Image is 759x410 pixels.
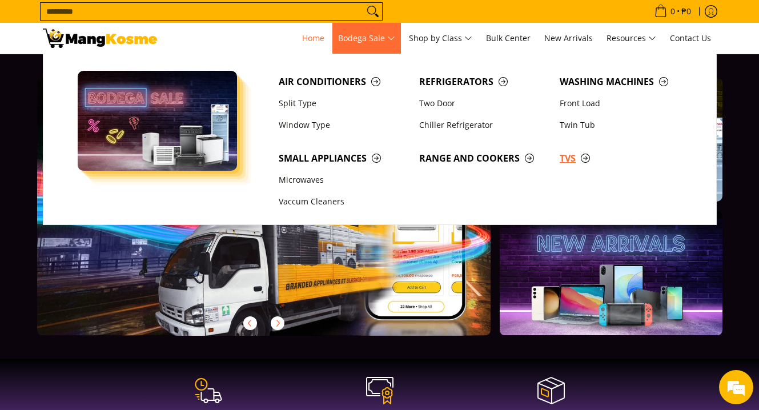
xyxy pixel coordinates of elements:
a: Chiller Refrigerator [413,114,554,136]
a: Bulk Center [480,23,536,54]
span: Washing Machines [560,75,689,89]
button: Search [364,3,382,20]
a: Two Door [413,93,554,114]
a: Shop by Class [403,23,478,54]
a: New Arrivals [539,23,599,54]
a: Resources [601,23,662,54]
a: Window Type [273,114,413,136]
span: • [651,5,694,18]
button: Next [265,311,290,336]
a: Front Load [554,93,694,114]
span: Bulk Center [486,33,531,43]
span: TVs [560,151,689,166]
img: Mang Kosme: Your Home Appliances Warehouse Sale Partner! [43,29,157,48]
span: Air Conditioners [279,75,408,89]
span: Bodega Sale [338,31,395,46]
a: Range and Cookers [413,147,554,169]
a: Microwaves [273,169,413,191]
a: TVs [554,147,694,169]
button: Previous [238,311,263,336]
a: Twin Tub [554,114,694,136]
span: Contact Us [670,33,711,43]
span: Range and Cookers [419,151,548,166]
span: ₱0 [680,7,693,15]
a: Split Type [273,93,413,114]
span: Home [302,33,324,43]
a: Small Appliances [273,147,413,169]
a: Bodega Sale [332,23,401,54]
a: Vaccum Cleaners [273,191,413,213]
a: Refrigerators [413,71,554,93]
a: Washing Machines [554,71,694,93]
span: Resources [607,31,656,46]
span: Small Appliances [279,151,408,166]
a: Contact Us [664,23,717,54]
span: 0 [669,7,677,15]
a: More [37,77,528,354]
span: Refrigerators [419,75,548,89]
span: Shop by Class [409,31,472,46]
a: Air Conditioners [273,71,413,93]
img: Bodega Sale [78,71,238,171]
nav: Main Menu [168,23,717,54]
span: New Arrivals [544,33,593,43]
a: Home [296,23,330,54]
